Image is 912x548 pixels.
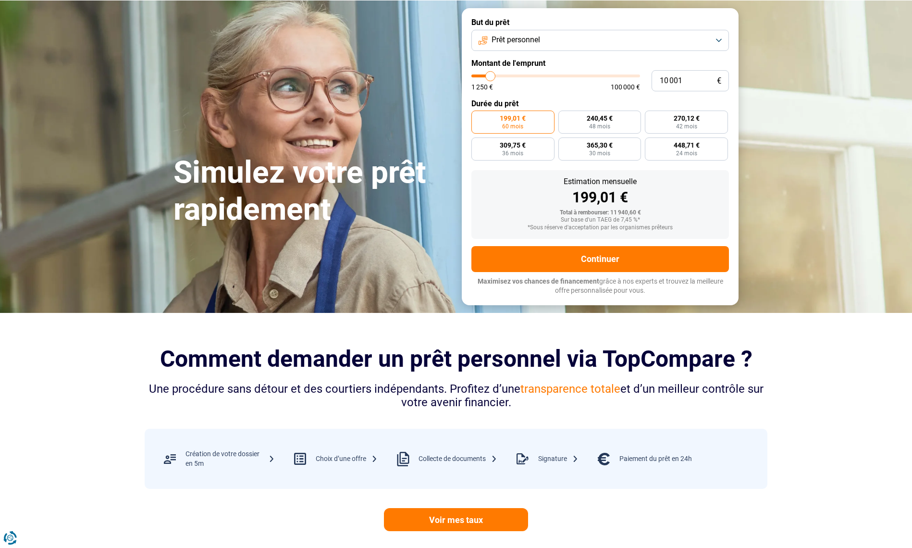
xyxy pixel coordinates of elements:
[717,77,721,85] span: €
[316,454,378,464] div: Choix d’une offre
[478,277,599,285] span: Maximisez vos chances de financement
[471,277,729,296] p: grâce à nos experts et trouvez la meilleure offre personnalisée pour vous.
[479,178,721,186] div: Estimation mensuelle
[674,115,700,122] span: 270,12 €
[676,124,697,129] span: 42 mois
[173,154,450,228] h1: Simulez votre prêt rapidement
[471,59,729,68] label: Montant de l'emprunt
[502,150,523,156] span: 36 mois
[471,30,729,51] button: Prêt personnel
[538,454,579,464] div: Signature
[384,508,528,531] a: Voir mes taux
[419,454,497,464] div: Collecte de documents
[587,115,613,122] span: 240,45 €
[479,224,721,231] div: *Sous réserve d'acceptation par les organismes prêteurs
[500,115,526,122] span: 199,01 €
[185,449,275,468] div: Création de votre dossier en 5m
[589,124,610,129] span: 48 mois
[587,142,613,149] span: 365,30 €
[492,35,540,45] span: Prêt personnel
[502,124,523,129] span: 60 mois
[676,150,697,156] span: 24 mois
[479,190,721,205] div: 199,01 €
[471,84,493,90] span: 1 250 €
[471,18,729,27] label: But du prêt
[589,150,610,156] span: 30 mois
[674,142,700,149] span: 448,71 €
[619,454,692,464] div: Paiement du prêt en 24h
[611,84,640,90] span: 100 000 €
[471,246,729,272] button: Continuer
[479,210,721,216] div: Total à rembourser: 11 940,60 €
[471,99,729,108] label: Durée du prêt
[145,382,767,410] div: Une procédure sans détour et des courtiers indépendants. Profitez d’une et d’un meilleur contrôle...
[479,217,721,224] div: Sur base d'un TAEG de 7,45 %*
[520,382,620,396] span: transparence totale
[145,346,767,372] h2: Comment demander un prêt personnel via TopCompare ?
[500,142,526,149] span: 309,75 €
